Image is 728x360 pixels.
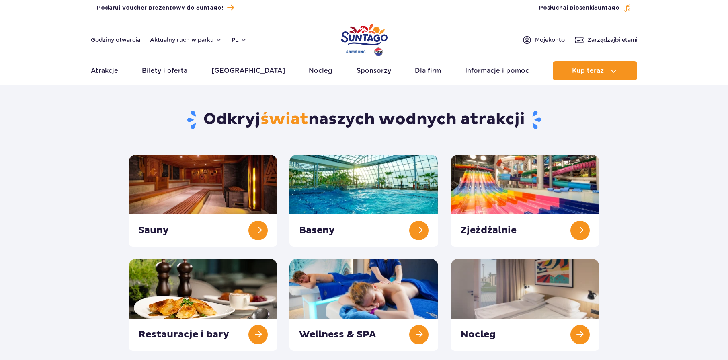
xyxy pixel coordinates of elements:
a: Zarządzajbiletami [574,35,638,45]
h1: Odkryj naszych wodnych atrakcji [129,109,599,130]
a: Godziny otwarcia [91,36,140,44]
a: Dla firm [415,61,441,80]
a: Sponsorzy [357,61,391,80]
a: Nocleg [309,61,332,80]
a: [GEOGRAPHIC_DATA] [211,61,285,80]
a: Atrakcje [91,61,118,80]
a: Podaruj Voucher prezentowy do Suntago! [97,2,234,13]
span: Zarządzaj biletami [587,36,638,44]
span: Moje konto [535,36,565,44]
button: Posłuchaj piosenkiSuntago [539,4,632,12]
a: Informacje i pomoc [465,61,529,80]
button: Kup teraz [553,61,637,80]
button: Aktualny ruch w parku [150,37,222,43]
a: Park of Poland [341,20,388,57]
a: Mojekonto [522,35,565,45]
span: Podaruj Voucher prezentowy do Suntago! [97,4,223,12]
span: Kup teraz [572,67,604,74]
span: Suntago [594,5,619,11]
span: Posłuchaj piosenki [539,4,619,12]
a: Bilety i oferta [142,61,187,80]
span: świat [260,109,308,130]
button: pl [232,36,247,44]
